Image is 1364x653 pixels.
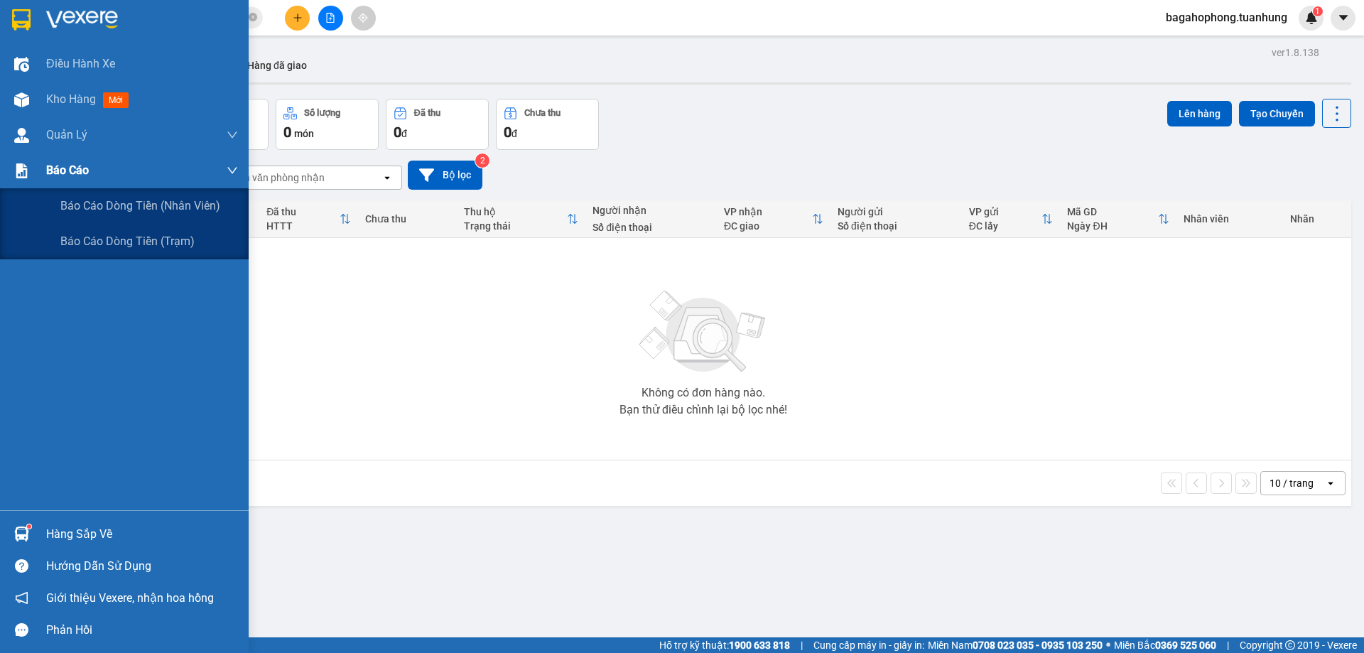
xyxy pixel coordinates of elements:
[717,200,830,238] th: Toggle SortBy
[524,108,561,118] div: Chưa thu
[962,200,1061,238] th: Toggle SortBy
[294,128,314,139] span: món
[1227,637,1229,653] span: |
[724,206,812,217] div: VP nhận
[318,6,343,31] button: file-add
[464,220,567,232] div: Trạng thái
[358,13,368,23] span: aim
[592,205,710,216] div: Người nhận
[1067,220,1158,232] div: Ngày ĐH
[642,387,765,399] div: Không có đơn hàng nào.
[15,559,28,573] span: question-circle
[14,527,29,541] img: warehouse-icon
[1106,642,1110,648] span: ⚪️
[457,200,585,238] th: Toggle SortBy
[1325,477,1336,489] svg: open
[969,206,1042,217] div: VP gửi
[365,213,450,225] div: Chưa thu
[351,6,376,31] button: aim
[46,524,238,545] div: Hàng sắp về
[259,200,358,238] th: Toggle SortBy
[46,92,96,106] span: Kho hàng
[1313,6,1323,16] sup: 1
[1331,6,1355,31] button: caret-down
[266,220,340,232] div: HTTT
[60,197,220,215] span: Báo cáo dòng tiền (nhân viên)
[14,57,29,72] img: warehouse-icon
[813,637,924,653] span: Cung cấp máy in - giấy in:
[1067,206,1158,217] div: Mã GD
[1060,200,1176,238] th: Toggle SortBy
[283,124,291,141] span: 0
[475,153,489,168] sup: 2
[1184,213,1275,225] div: Nhân viên
[236,48,318,82] button: Hàng đã giao
[504,124,511,141] span: 0
[464,206,567,217] div: Thu hộ
[1270,476,1314,490] div: 10 / trang
[46,161,89,179] span: Báo cáo
[103,92,129,108] span: mới
[227,171,325,185] div: Chọn văn phòng nhận
[1239,101,1315,126] button: Tạo Chuyến
[838,220,955,232] div: Số điện thoại
[14,128,29,143] img: warehouse-icon
[969,220,1042,232] div: ĐC lấy
[325,13,335,23] span: file-add
[1305,11,1318,24] img: icon-new-feature
[619,404,787,416] div: Bạn thử điều chỉnh lại bộ lọc nhé!
[276,99,379,150] button: Số lượng0món
[381,172,393,183] svg: open
[838,206,955,217] div: Người gửi
[632,282,774,382] img: svg+xml;base64,PHN2ZyBjbGFzcz0ibGlzdC1wbHVnX19zdmciIHhtbG5zPSJodHRwOi8vd3d3LnczLm9yZy8yMDAwL3N2Zy...
[249,13,257,21] span: close-circle
[15,623,28,637] span: message
[1290,213,1344,225] div: Nhãn
[511,128,517,139] span: đ
[46,556,238,577] div: Hướng dẫn sử dụng
[14,163,29,178] img: solution-icon
[1167,101,1232,126] button: Lên hàng
[15,591,28,605] span: notification
[1154,9,1299,26] span: bagahophong.tuanhung
[659,637,790,653] span: Hỗ trợ kỹ thuật:
[1272,45,1319,60] div: ver 1.8.138
[1337,11,1350,24] span: caret-down
[801,637,803,653] span: |
[14,92,29,107] img: warehouse-icon
[1155,639,1216,651] strong: 0369 525 060
[401,128,407,139] span: đ
[928,637,1103,653] span: Miền Nam
[12,9,31,31] img: logo-vxr
[1285,640,1295,650] span: copyright
[46,620,238,641] div: Phản hồi
[27,524,31,529] sup: 1
[973,639,1103,651] strong: 0708 023 035 - 0935 103 250
[1315,6,1320,16] span: 1
[414,108,440,118] div: Đã thu
[249,11,257,25] span: close-circle
[386,99,489,150] button: Đã thu0đ
[729,639,790,651] strong: 1900 633 818
[496,99,599,150] button: Chưa thu0đ
[60,232,195,250] span: Báo cáo dòng tiền (trạm)
[293,13,303,23] span: plus
[227,165,238,176] span: down
[266,206,340,217] div: Đã thu
[46,589,214,607] span: Giới thiệu Vexere, nhận hoa hồng
[724,220,812,232] div: ĐC giao
[46,126,87,144] span: Quản Lý
[592,222,710,233] div: Số điện thoại
[227,129,238,141] span: down
[408,161,482,190] button: Bộ lọc
[304,108,340,118] div: Số lượng
[285,6,310,31] button: plus
[394,124,401,141] span: 0
[46,55,115,72] span: Điều hành xe
[1114,637,1216,653] span: Miền Bắc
